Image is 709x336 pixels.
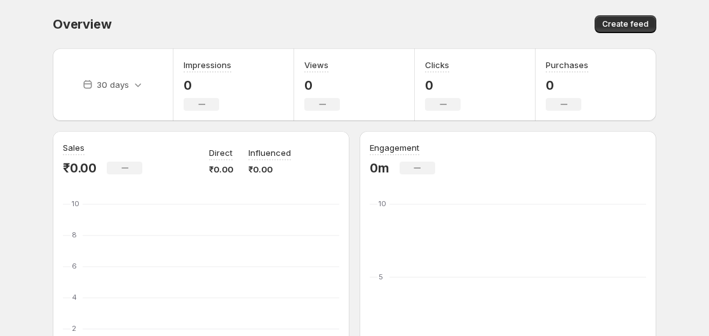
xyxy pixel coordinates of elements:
[209,146,233,159] p: Direct
[370,160,389,176] p: 0m
[72,199,79,208] text: 10
[72,324,76,333] text: 2
[425,78,461,93] p: 0
[53,17,111,32] span: Overview
[72,293,77,302] text: 4
[595,15,656,33] button: Create feed
[304,78,340,93] p: 0
[425,59,449,71] h3: Clicks
[209,163,233,176] p: ₹0.00
[184,78,231,93] p: 0
[184,59,231,71] h3: Impressions
[602,19,649,29] span: Create feed
[97,78,129,91] p: 30 days
[72,262,77,270] text: 6
[370,141,419,154] h3: Engagement
[63,160,97,176] p: ₹0.00
[379,272,383,281] text: 5
[546,59,588,71] h3: Purchases
[72,230,77,239] text: 8
[248,146,291,159] p: Influenced
[546,78,588,93] p: 0
[63,141,84,154] h3: Sales
[379,199,386,208] text: 10
[304,59,328,71] h3: Views
[248,163,291,176] p: ₹0.00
